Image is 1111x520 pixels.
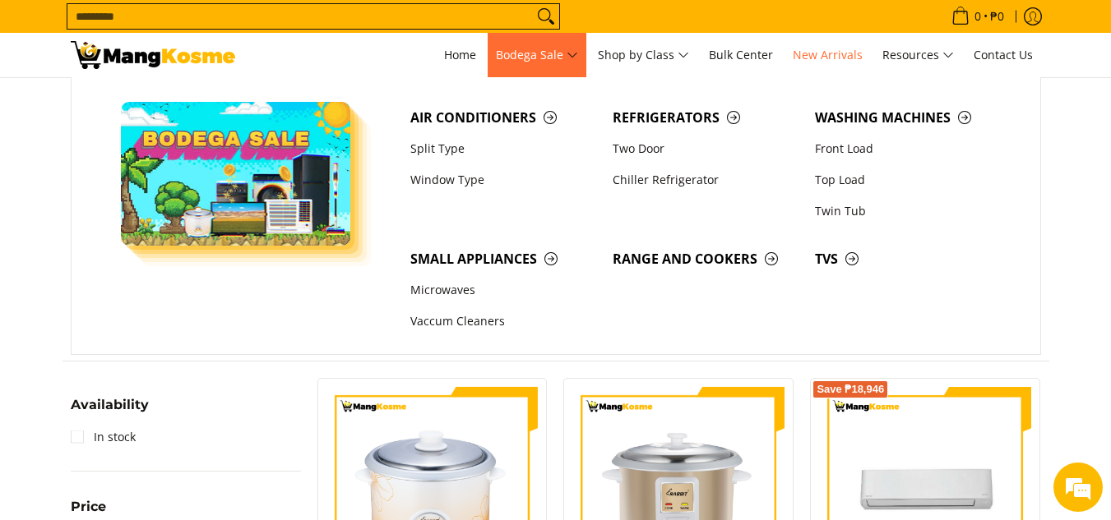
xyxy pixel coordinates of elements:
a: Contact Us [965,33,1041,77]
a: Microwaves [402,275,604,306]
a: Bulk Center [701,33,781,77]
span: Price [71,500,106,513]
a: In stock [71,424,136,450]
div: Minimize live chat window [270,8,309,48]
span: New Arrivals [793,47,863,62]
a: Two Door [604,133,807,164]
a: Home [436,33,484,77]
span: Contact Us [974,47,1033,62]
span: Range and Cookers [613,249,799,269]
a: Window Type [402,164,604,196]
span: • [947,7,1009,25]
a: Washing Machines [807,102,1009,133]
a: Small Appliances [402,243,604,274]
a: Refrigerators [604,102,807,133]
span: Bodega Sale [496,45,578,66]
span: Shop by Class [598,45,689,66]
span: Save ₱18,946 [817,384,884,394]
nav: Main Menu [252,33,1041,77]
span: Availability [71,398,149,412]
span: Bulk Center [709,47,773,62]
a: Top Load [807,164,1009,196]
a: Air Conditioners [402,102,604,133]
a: Resources [874,33,962,77]
button: Search [533,4,559,29]
img: New Arrivals: Fresh Release from The Premium Brands l Mang Kosme [71,41,235,69]
a: New Arrivals [785,33,871,77]
span: Small Appliances [410,249,596,269]
span: TVs [815,249,1001,269]
span: Air Conditioners [410,108,596,128]
a: Chiller Refrigerator [604,164,807,196]
span: 0 [972,11,984,22]
span: Resources [882,45,954,66]
a: Front Load [807,133,1009,164]
span: Home [444,47,476,62]
a: Split Type [402,133,604,164]
span: We're online! [95,155,227,321]
div: Chat with us now [86,92,276,113]
summary: Open [71,398,149,424]
a: TVs [807,243,1009,274]
a: Shop by Class [590,33,697,77]
span: Refrigerators [613,108,799,128]
a: Twin Tub [807,196,1009,227]
a: Range and Cookers [604,243,807,274]
span: Washing Machines [815,108,1001,128]
a: Bodega Sale [488,33,586,77]
span: ₱0 [988,11,1007,22]
textarea: Type your message and hit 'Enter' [8,346,313,403]
img: Bodega Sale [121,102,351,246]
a: Vaccum Cleaners [402,306,604,338]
